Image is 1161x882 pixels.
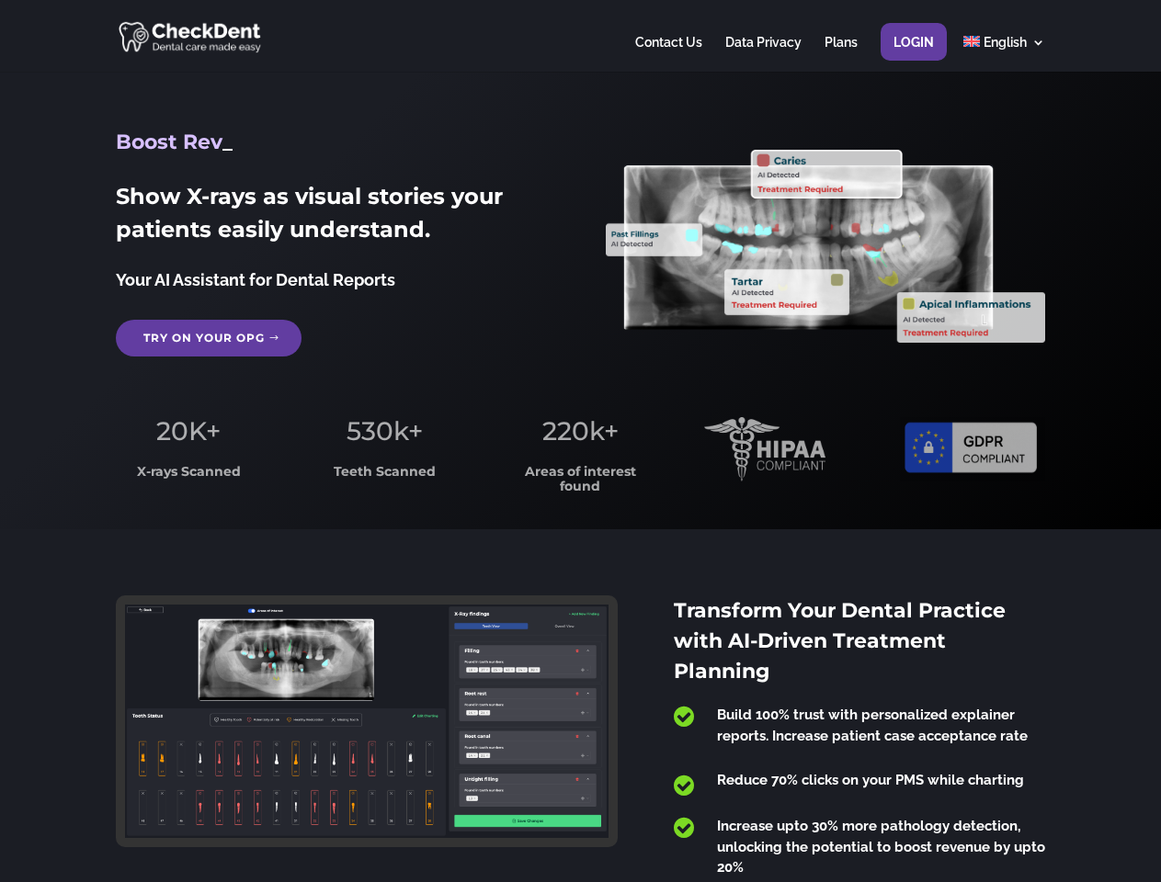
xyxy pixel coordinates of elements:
span:  [674,705,694,729]
img: CheckDent AI [119,18,263,54]
span: Transform Your Dental Practice with AI-Driven Treatment Planning [674,598,1006,684]
span: _ [222,130,233,154]
img: X_Ray_annotated [606,150,1044,343]
span: 20K+ [156,415,221,447]
a: Contact Us [635,36,702,72]
h2: Show X-rays as visual stories your patients easily understand. [116,180,554,255]
span: Build 100% trust with personalized explainer reports. Increase patient case acceptance rate [717,707,1028,744]
a: Try on your OPG [116,320,302,356]
span: Boost Rev [116,130,222,154]
a: Plans [825,36,858,72]
span:  [674,816,694,840]
a: Login [894,36,934,72]
span: Your AI Assistant for Dental Reports [116,270,395,289]
span: English [984,35,1027,50]
h3: Areas of interest found [508,465,654,503]
span: Increase upto 30% more pathology detection, unlocking the potential to boost revenue by upto 20% [717,818,1045,876]
span: Reduce 70% clicks on your PMS while charting [717,772,1024,788]
span: 220k+ [542,415,619,447]
a: English [963,36,1045,72]
a: Data Privacy [725,36,802,72]
span:  [674,774,694,797]
span: 530k+ [347,415,423,447]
